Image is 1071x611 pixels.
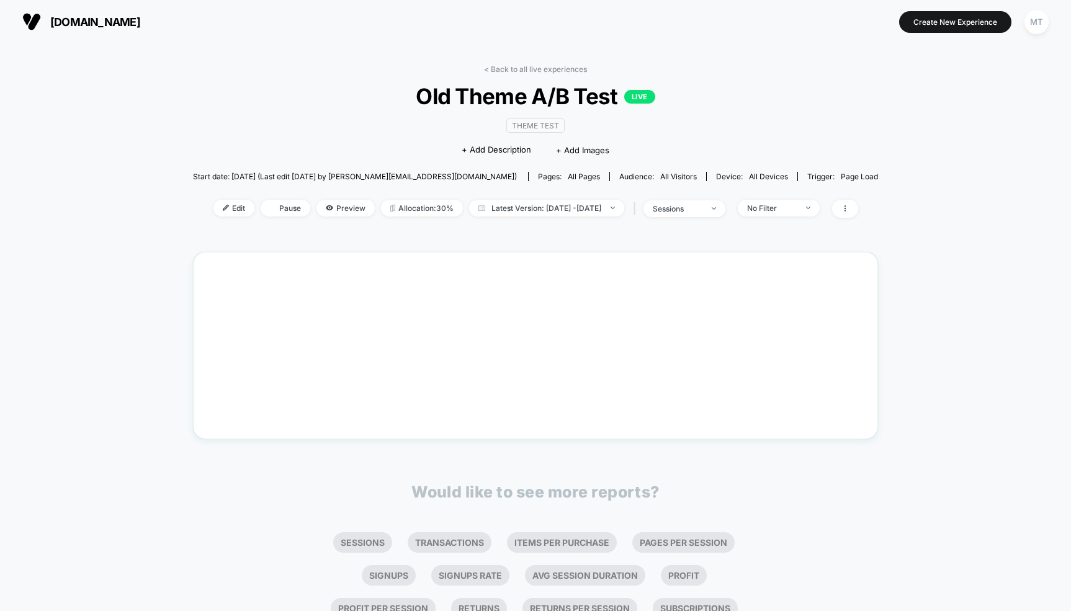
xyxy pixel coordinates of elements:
span: All Visitors [660,172,697,181]
li: Signups Rate [431,565,509,586]
li: Transactions [408,532,491,553]
img: edit [223,205,229,211]
img: calendar [478,205,485,211]
span: [DOMAIN_NAME] [50,16,140,29]
img: Visually logo [22,12,41,31]
div: Trigger: [807,172,878,181]
span: Start date: [DATE] (Last edit [DATE] by [PERSON_NAME][EMAIL_ADDRESS][DOMAIN_NAME]) [193,172,517,181]
li: Sessions [333,532,392,553]
span: Pause [261,200,310,216]
span: Device: [706,172,797,181]
button: MT [1021,9,1052,35]
li: Pages Per Session [632,532,735,553]
span: Preview [316,200,375,216]
span: Theme Test [506,118,565,133]
a: < Back to all live experiences [484,65,587,74]
div: sessions [653,204,702,213]
span: all devices [749,172,788,181]
img: end [712,207,716,210]
span: Page Load [841,172,878,181]
span: Allocation: 30% [381,200,463,216]
button: Create New Experience [899,11,1011,33]
span: + Add Description [462,144,531,156]
span: Edit [213,200,254,216]
img: rebalance [390,205,395,212]
div: MT [1024,10,1049,34]
img: end [611,207,615,209]
p: LIVE [624,90,655,104]
div: Pages: [538,172,600,181]
span: + Add Images [556,145,609,155]
li: Items Per Purchase [507,532,617,553]
li: Avg Session Duration [525,565,645,586]
span: Old Theme A/B Test [227,83,843,109]
img: end [806,207,810,209]
span: all pages [568,172,600,181]
li: Signups [362,565,416,586]
div: Audience: [619,172,697,181]
div: No Filter [747,203,797,213]
li: Profit [661,565,707,586]
span: Latest Version: [DATE] - [DATE] [469,200,624,216]
p: Would like to see more reports? [411,483,660,501]
button: [DOMAIN_NAME] [19,12,144,32]
span: | [630,200,643,218]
